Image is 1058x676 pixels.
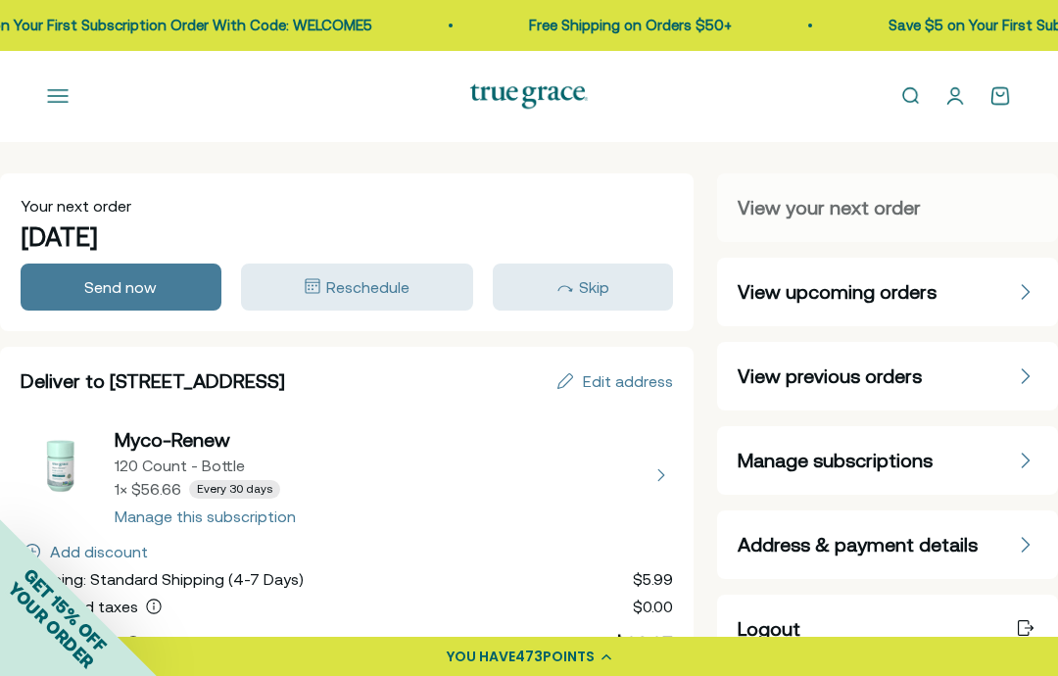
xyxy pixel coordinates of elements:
[447,647,515,666] span: YOU HAVE
[738,194,921,221] span: View your next order
[241,264,474,311] button: Reschedule
[4,578,98,672] span: YOUR ORDER
[738,278,937,306] span: View upcoming orders
[21,194,673,217] h1: Your next order
[717,426,1058,495] a: Manage subscriptions
[21,264,221,311] button: Send now
[21,369,285,392] span: Deliver to [STREET_ADDRESS]
[613,632,673,654] span: $62.65
[717,342,1058,410] a: View previous orders
[84,278,157,296] span: Send now
[633,598,673,615] span: $0.00
[21,570,304,588] span: Shipping: Standard Shipping (4-7 Days)
[529,17,732,33] a: Free Shipping on Orders $50+
[738,362,922,390] span: View previous orders
[738,447,933,474] span: Manage subscriptions
[717,510,1058,579] a: Address & payment details
[717,258,1058,326] a: View upcoming orders
[579,278,609,296] span: Skip
[326,278,409,296] span: Reschedule
[21,221,673,253] h2: [DATE]
[738,531,978,558] span: Address & payment details
[738,615,800,643] span: Logout
[553,369,673,393] span: Edit address
[493,264,673,311] button: Skip
[115,508,296,524] div: Manage this subscription
[583,373,673,389] div: Edit address
[717,595,1058,663] a: Logout
[633,570,673,588] span: $5.99
[20,564,111,655] span: GET 15% OFF
[717,173,1058,242] a: View your next order
[515,647,543,666] span: 473
[543,647,595,666] span: POINTS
